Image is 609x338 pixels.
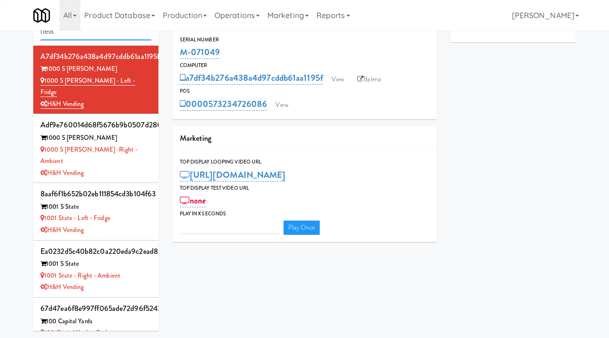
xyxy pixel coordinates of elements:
[33,183,158,240] li: 8aaf6f1b652b02eb111854cd3b104f631001 S State 1001 State - Left - FridgeH&H Vending
[40,301,151,316] div: 67d47ea6f8e997ff065ade72d96f5242
[180,209,430,219] div: Play in X seconds
[40,187,151,201] div: 8aaf6f1b652b02eb111854cd3b104f63
[40,244,151,259] div: ea0232d5c40b82c0a220eda9c2ead884
[180,157,430,167] div: Top Display Looping Video Url
[284,221,320,235] a: Play Once
[40,132,151,144] div: 1000 S [PERSON_NAME]
[40,76,135,97] a: 1000 S [PERSON_NAME] - Left - Fridge
[327,72,349,87] a: View
[180,87,430,96] div: POS
[33,7,50,24] img: Micromart
[40,213,110,222] a: 1001 State - Left - Fridge
[33,114,158,183] li: adf9e760014d68f5676b9b0507d2809f1000 S [PERSON_NAME] 1000 S [PERSON_NAME] -Right - AmbientH&H Ven...
[180,194,206,207] a: none
[180,71,323,85] a: a7df34b276a438a4d97cddb61aa1195f
[40,201,151,213] div: 1001 S State
[40,282,84,291] a: H&H Vending
[33,241,158,298] li: ea0232d5c40b82c0a220eda9c2ead8841001 S State 1001 State - Right - AmbientH&H Vending
[40,118,151,132] div: adf9e760014d68f5676b9b0507d2809f
[40,63,151,75] div: 1000 S [PERSON_NAME]
[180,183,430,193] div: Top Display Test Video Url
[40,23,151,40] input: Search cabinets
[180,46,220,59] a: M-071049
[33,46,158,115] li: a7df34b276a438a4d97cddb61aa1195f1000 S [PERSON_NAME] 1000 S [PERSON_NAME] - Left - FridgeH&H Vending
[40,168,84,177] a: H&H Vending
[180,35,430,45] div: Serial Number
[40,225,84,234] a: H&H Vending
[180,97,267,111] a: 0000573234726086
[180,133,212,144] span: Marketing
[353,72,386,87] a: Balena
[40,49,151,64] div: a7df34b276a438a4d97cddb61aa1195f
[40,328,112,337] a: 100 Capital Yards - Cooler
[40,145,138,166] a: 1000 S [PERSON_NAME] -Right - Ambient
[180,168,286,182] a: [URL][DOMAIN_NAME]
[40,99,84,109] a: H&H Vending
[40,316,151,328] div: 100 Capital Yards
[180,61,430,70] div: Computer
[40,271,120,280] a: 1001 State - Right - Ambient
[40,258,151,270] div: 1001 S State
[271,98,293,112] a: View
